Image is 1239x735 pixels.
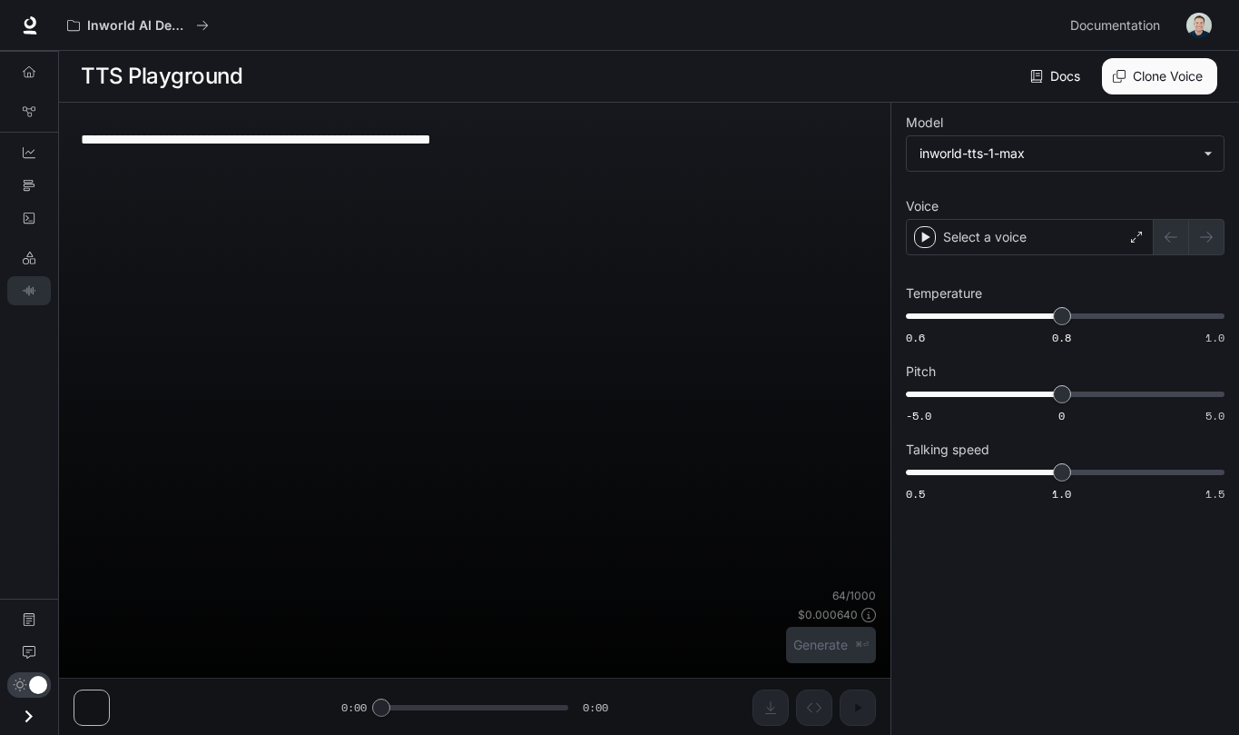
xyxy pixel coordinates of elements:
[81,58,242,94] h1: TTS Playground
[1181,7,1217,44] button: User avatar
[1058,408,1065,423] span: 0
[7,204,51,233] a: Logs
[87,18,189,34] p: Inworld AI Demos
[906,443,989,456] p: Talking speed
[906,365,936,378] p: Pitch
[7,171,51,200] a: Traces
[1186,13,1212,38] img: User avatar
[1102,58,1217,94] button: Clone Voice
[1205,330,1224,345] span: 1.0
[7,57,51,86] a: Overview
[943,228,1027,246] p: Select a voice
[1052,330,1071,345] span: 0.8
[7,97,51,126] a: Graph Registry
[1063,7,1174,44] a: Documentation
[7,605,51,634] a: Documentation
[7,138,51,167] a: Dashboards
[59,7,217,44] button: All workspaces
[906,330,925,345] span: 0.6
[29,674,47,694] span: Dark mode toggle
[7,243,51,273] a: LLM Playground
[906,116,943,129] p: Model
[8,698,49,735] button: Open drawer
[1205,486,1224,502] span: 1.5
[798,607,858,622] p: $ 0.000640
[7,638,51,667] a: Feedback
[7,276,51,305] a: TTS Playground
[1070,15,1160,37] span: Documentation
[906,287,982,300] p: Temperature
[1052,486,1071,502] span: 1.0
[906,408,931,423] span: -5.0
[1027,58,1087,94] a: Docs
[906,200,939,213] p: Voice
[832,588,876,603] p: 64 / 1000
[919,144,1195,163] div: inworld-tts-1-max
[1205,408,1224,423] span: 5.0
[907,136,1224,171] div: inworld-tts-1-max
[906,486,925,502] span: 0.5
